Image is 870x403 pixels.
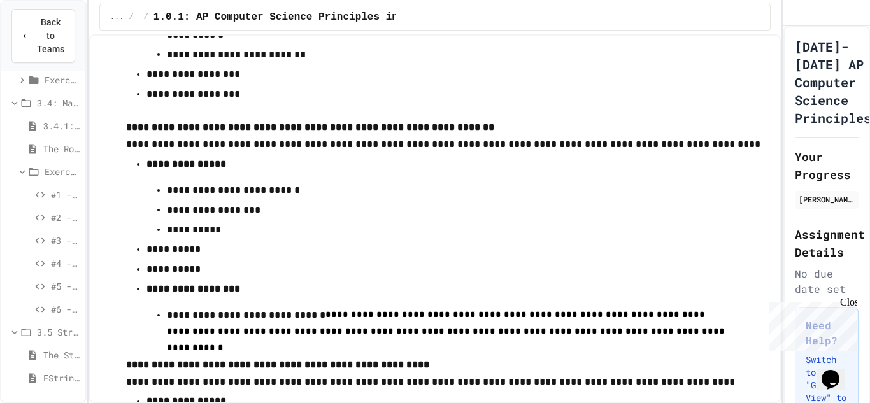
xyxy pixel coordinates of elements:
[37,325,80,339] span: 3.5 String Operators
[153,10,539,25] span: 1.0.1: AP Computer Science Principles in Python Course Syllabus
[795,266,859,297] div: No due date set
[795,148,859,183] h2: Your Progress
[51,234,80,247] span: #3 - Fix the Code (Medium)
[51,257,80,270] span: #4 - Complete the Code (Medium)
[795,225,859,261] h2: Assignment Details
[51,302,80,316] span: #6 - Complete the Code (Hard)
[43,348,80,362] span: The String Module
[144,12,148,22] span: /
[817,352,857,390] iframe: chat widget
[51,211,80,224] span: #2 - Complete the Code (Easy)
[799,194,855,205] div: [PERSON_NAME]
[110,12,124,22] span: ...
[45,73,80,87] span: Exercise - Variables and Data Types
[51,279,80,293] span: #5 - Complete the Code (Hard)
[11,9,75,63] button: Back to Teams
[43,119,80,132] span: 3.4.1: Mathematical Operators
[37,96,80,110] span: 3.4: Mathematical Operators
[51,188,80,201] span: #1 - Fix the Code (Easy)
[45,165,80,178] span: Exercise - Mathematical Operators
[129,12,133,22] span: /
[37,16,64,56] span: Back to Teams
[43,142,80,155] span: The Round Function
[764,297,857,351] iframe: chat widget
[5,5,88,81] div: Chat with us now!Close
[43,371,80,385] span: FString Function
